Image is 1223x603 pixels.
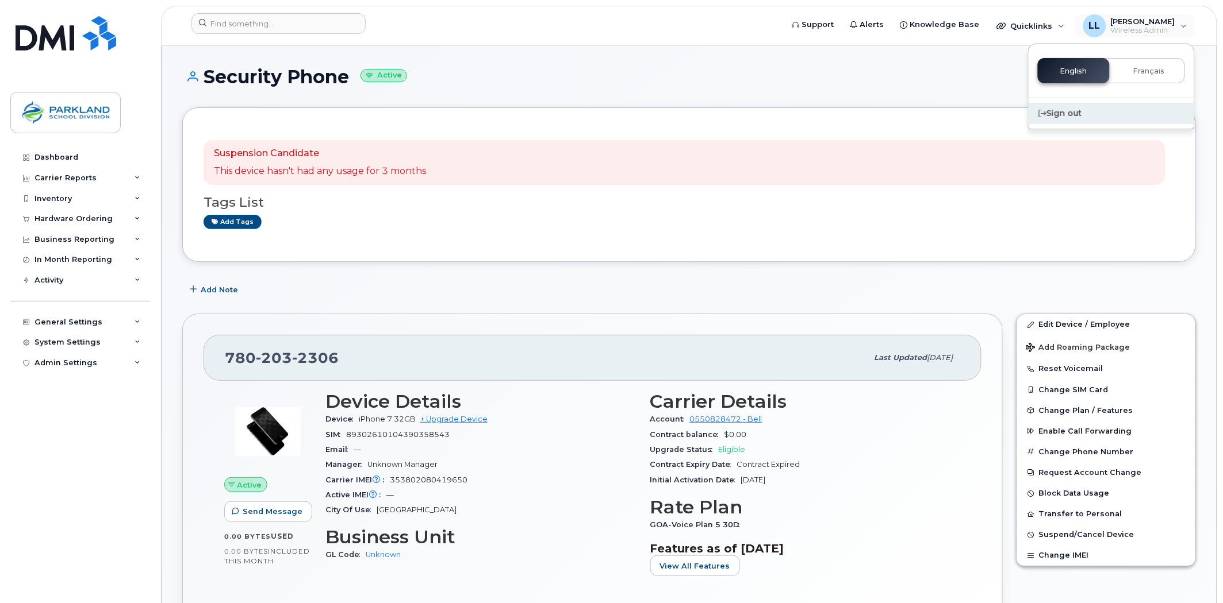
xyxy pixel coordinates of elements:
[204,215,262,229] a: Add tags
[325,527,637,547] h3: Business Unit
[1017,462,1195,483] button: Request Account Change
[359,415,416,423] span: iPhone 7 32GB
[1133,67,1165,76] span: Français
[325,550,366,559] span: GL Code
[1017,545,1195,566] button: Change IMEI
[325,445,354,454] span: Email
[650,520,746,529] span: GOA-Voice Plan 5 30D
[650,542,961,555] h3: Features as of [DATE]
[271,532,294,540] span: used
[182,279,248,300] button: Add Note
[325,476,390,484] span: Carrier IMEI
[325,391,637,412] h3: Device Details
[650,445,719,454] span: Upgrade Status
[182,67,1196,87] h1: Security Phone
[256,349,292,366] span: 203
[1017,504,1195,524] button: Transfer to Personal
[1017,380,1195,400] button: Change SIM Card
[650,476,741,484] span: Initial Activation Date
[737,460,800,469] span: Contract Expired
[225,349,339,366] span: 780
[741,476,766,484] span: [DATE]
[1039,531,1134,539] span: Suspend/Cancel Device
[325,505,377,514] span: City Of Use
[204,195,1175,210] h3: Tags List
[325,460,367,469] span: Manager
[1029,103,1194,124] div: Sign out
[1017,524,1195,545] button: Suspend/Cancel Device
[224,532,271,540] span: 0.00 Bytes
[390,476,467,484] span: 353802080419650
[224,547,268,555] span: 0.00 Bytes
[377,505,457,514] span: [GEOGRAPHIC_DATA]
[690,415,762,423] a: 0550828472 - Bell
[325,490,386,499] span: Active IMEI
[224,547,310,566] span: included this month
[214,147,426,160] p: Suspension Candidate
[1039,427,1132,435] span: Enable Call Forwarding
[1017,483,1195,504] button: Block Data Usage
[366,550,401,559] a: Unknown
[660,561,730,571] span: View All Features
[233,397,302,466] img: image20231002-3703462-p7zgru.jpeg
[1026,343,1130,354] span: Add Roaming Package
[1017,400,1195,421] button: Change Plan / Features
[292,349,339,366] span: 2306
[1017,442,1195,462] button: Change Phone Number
[237,480,262,490] span: Active
[201,284,238,295] span: Add Note
[1017,421,1195,442] button: Enable Call Forwarding
[1039,406,1133,415] span: Change Plan / Features
[224,501,312,522] button: Send Message
[875,353,927,362] span: Last updated
[354,445,361,454] span: —
[420,415,488,423] a: + Upgrade Device
[927,353,953,362] span: [DATE]
[367,460,438,469] span: Unknown Manager
[724,430,747,439] span: $0.00
[1017,314,1195,335] a: Edit Device / Employee
[325,430,346,439] span: SIM
[1017,335,1195,358] button: Add Roaming Package
[386,490,394,499] span: —
[214,165,426,178] p: This device hasn't had any usage for 3 months
[243,506,302,517] span: Send Message
[346,430,450,439] span: 89302610104390358543
[1017,358,1195,379] button: Reset Voicemail
[650,497,961,517] h3: Rate Plan
[719,445,746,454] span: Eligible
[650,430,724,439] span: Contract balance
[650,555,740,576] button: View All Features
[650,460,737,469] span: Contract Expiry Date
[650,391,961,412] h3: Carrier Details
[650,415,690,423] span: Account
[325,415,359,423] span: Device
[361,69,407,82] small: Active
